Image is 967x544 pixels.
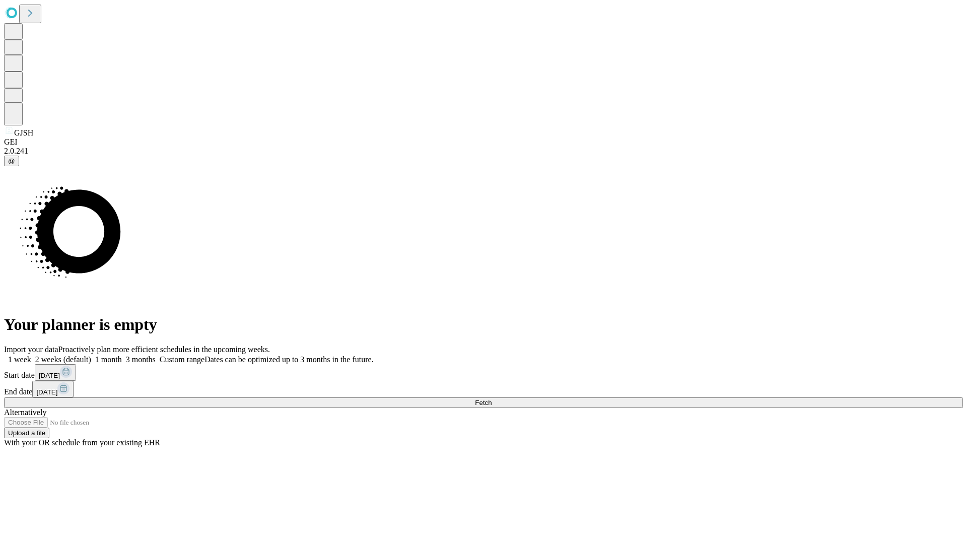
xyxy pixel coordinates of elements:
div: GEI [4,138,963,147]
div: 2.0.241 [4,147,963,156]
button: [DATE] [35,364,76,381]
span: Fetch [475,399,492,406]
span: Import your data [4,345,58,354]
span: Alternatively [4,408,46,417]
span: With your OR schedule from your existing EHR [4,438,160,447]
button: Upload a file [4,428,49,438]
button: @ [4,156,19,166]
button: [DATE] [32,381,74,397]
button: Fetch [4,397,963,408]
span: 2 weeks (default) [35,355,91,364]
div: Start date [4,364,963,381]
span: @ [8,157,15,165]
span: Dates can be optimized up to 3 months in the future. [204,355,373,364]
div: End date [4,381,963,397]
span: 1 week [8,355,31,364]
span: GJSH [14,128,33,137]
span: Proactively plan more efficient schedules in the upcoming weeks. [58,345,270,354]
h1: Your planner is empty [4,315,963,334]
span: 3 months [126,355,156,364]
span: Custom range [160,355,204,364]
span: [DATE] [36,388,57,396]
span: [DATE] [39,372,60,379]
span: 1 month [95,355,122,364]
